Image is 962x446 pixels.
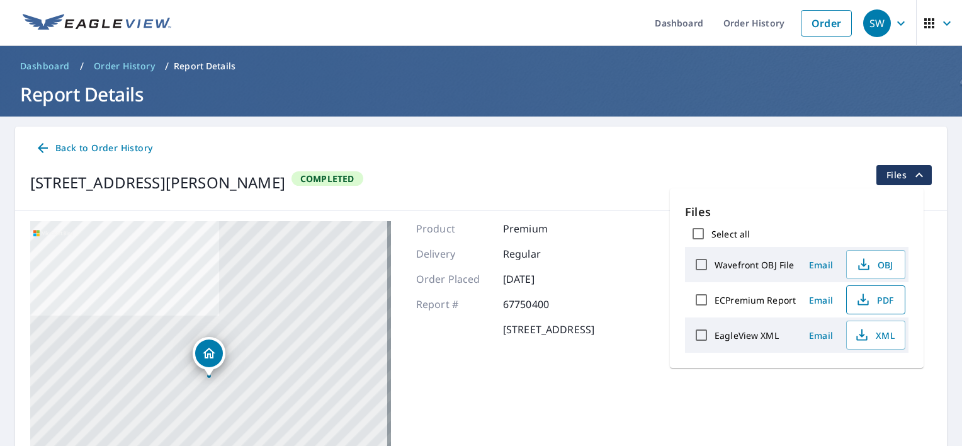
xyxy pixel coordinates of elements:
[23,14,171,33] img: EV Logo
[503,322,594,337] p: [STREET_ADDRESS]
[503,272,579,287] p: [DATE]
[846,285,905,314] button: PDF
[854,292,895,307] span: PDF
[801,255,841,275] button: Email
[715,259,794,271] label: Wavefront OBJ File
[854,257,895,272] span: OBJ
[503,246,579,261] p: Regular
[20,60,70,72] span: Dashboard
[711,228,750,240] label: Select all
[715,329,779,341] label: EagleView XML
[89,56,160,76] a: Order History
[15,81,947,107] h1: Report Details
[416,272,492,287] p: Order Placed
[854,328,895,343] span: XML
[806,329,836,341] span: Email
[165,59,169,74] li: /
[80,59,84,74] li: /
[801,290,841,310] button: Email
[801,10,852,37] a: Order
[876,165,932,185] button: filesDropdownBtn-67750400
[503,221,579,236] p: Premium
[503,297,579,312] p: 67750400
[886,168,927,183] span: Files
[30,171,285,194] div: [STREET_ADDRESS][PERSON_NAME]
[846,321,905,350] button: XML
[15,56,75,76] a: Dashboard
[715,294,796,306] label: ECPremium Report
[806,294,836,306] span: Email
[685,203,908,220] p: Files
[94,60,155,72] span: Order History
[193,337,225,376] div: Dropped pin, building 1, Residential property, 2909 Ladera Dr Springfield, IL 62711
[846,250,905,279] button: OBJ
[30,137,157,160] a: Back to Order History
[801,326,841,345] button: Email
[35,140,152,156] span: Back to Order History
[174,60,235,72] p: Report Details
[806,259,836,271] span: Email
[15,56,947,76] nav: breadcrumb
[863,9,891,37] div: SW
[293,173,362,185] span: Completed
[416,297,492,312] p: Report #
[416,221,492,236] p: Product
[416,246,492,261] p: Delivery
